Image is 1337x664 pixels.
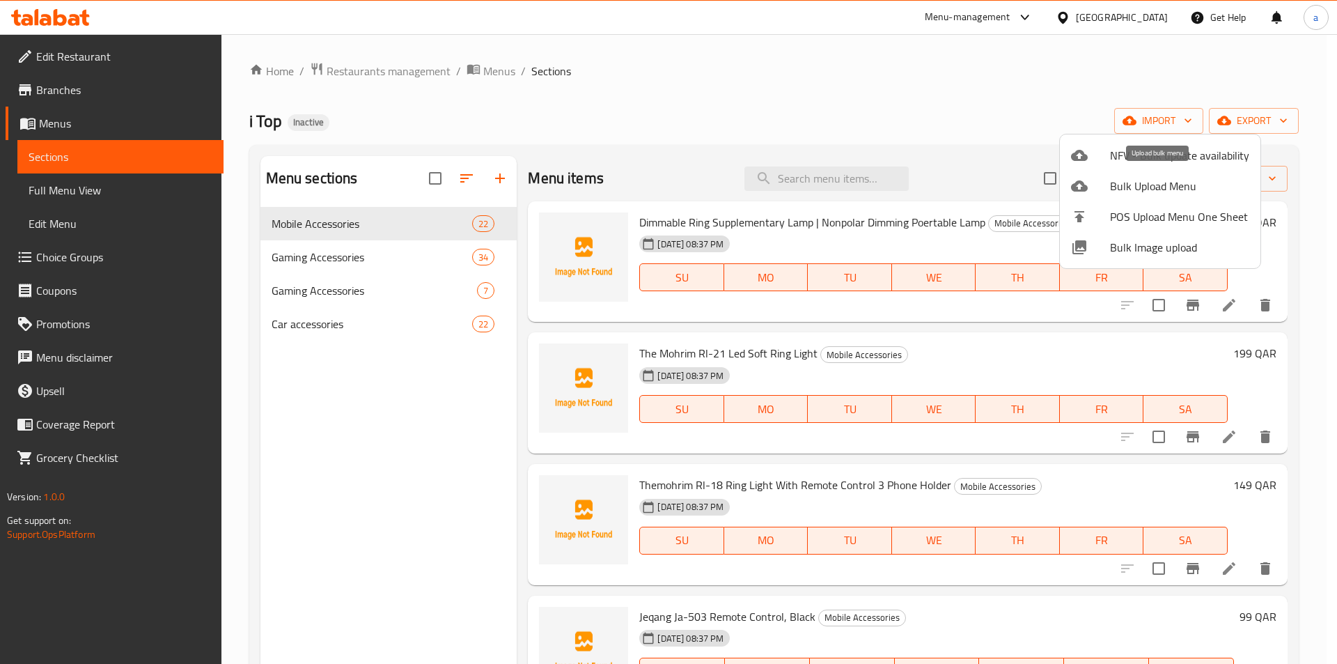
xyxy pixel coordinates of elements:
span: Bulk Upload Menu [1110,178,1249,194]
span: NFV - Bulk update availability [1110,147,1249,164]
span: Bulk Image upload [1110,239,1249,256]
li: POS Upload Menu One Sheet [1060,201,1260,232]
span: POS Upload Menu One Sheet [1110,208,1249,225]
li: NFV - Bulk update availability [1060,140,1260,171]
